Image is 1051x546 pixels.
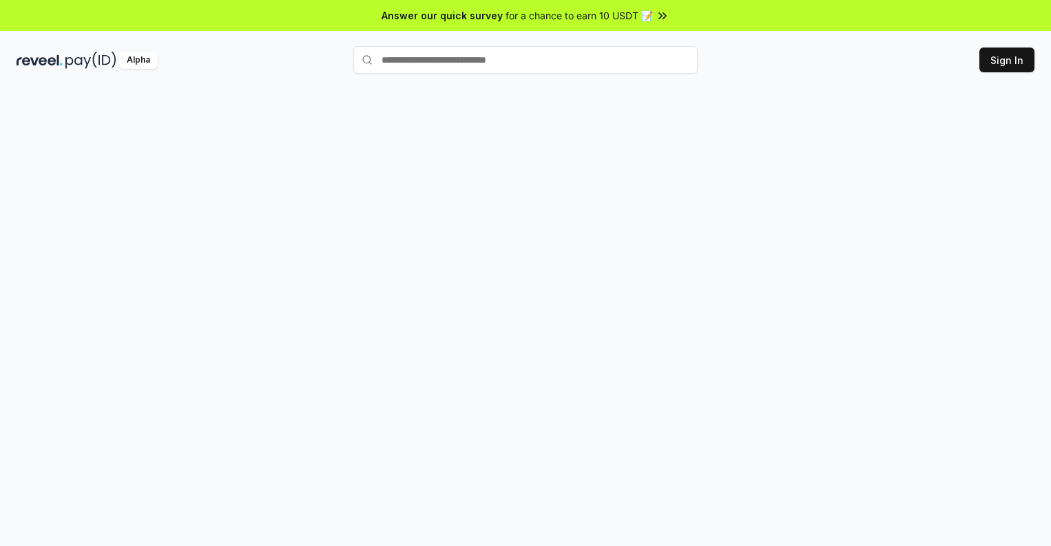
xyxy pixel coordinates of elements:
[979,48,1034,72] button: Sign In
[65,52,116,69] img: pay_id
[382,8,503,23] span: Answer our quick survey
[17,52,63,69] img: reveel_dark
[506,8,653,23] span: for a chance to earn 10 USDT 📝
[119,52,158,69] div: Alpha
